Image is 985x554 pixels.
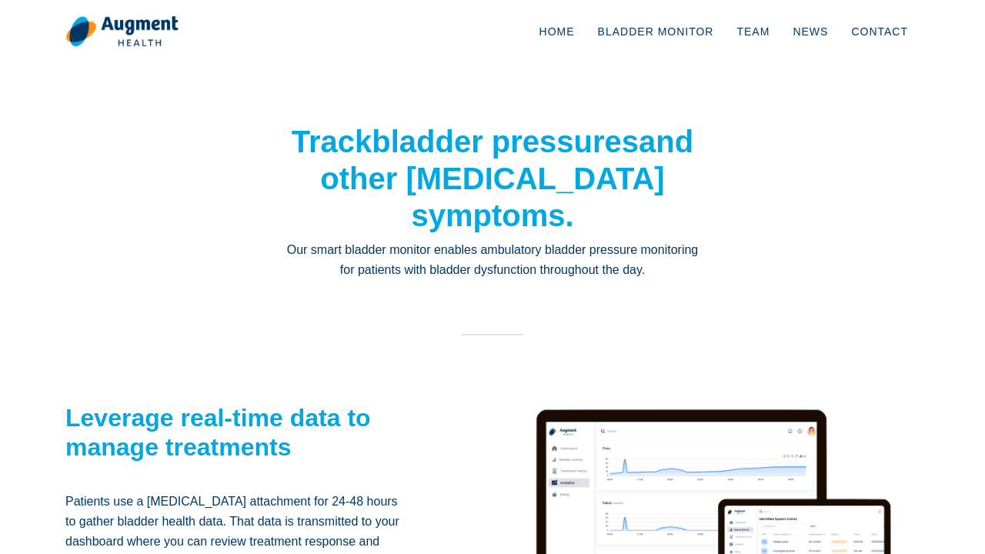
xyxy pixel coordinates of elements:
h1: Track and other [MEDICAL_DATA] symptoms. [285,123,700,234]
a: Team [725,6,781,57]
a: Contact [840,6,920,57]
a: Home [528,6,586,57]
img: logo [65,15,179,48]
a: Bladder Monitor [586,6,726,57]
a: News [781,6,840,57]
h2: Leverage real-time data to manage treatments [65,403,408,462]
p: Our smart bladder monitor enables ambulatory bladder pressure monitoring for patients with bladde... [285,240,700,281]
strong: bladder pressures [372,125,639,159]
